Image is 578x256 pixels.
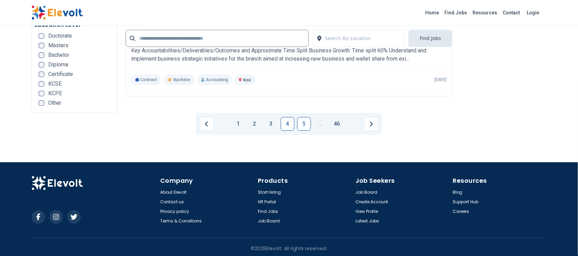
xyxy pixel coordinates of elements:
[251,245,327,252] p: © 2025 Elevolt. All rights reserved.
[409,30,452,47] button: Find Jobs
[453,176,546,185] h4: Resources
[131,47,447,63] p: Key Accountabilities/Deliverables/Outcomes and Approximate Time Split Business Growth: Time split...
[48,62,68,67] span: Diploma
[48,72,73,77] span: Certificate
[264,117,278,131] a: Page 3
[160,209,189,214] a: Privacy policy
[174,77,190,82] span: Bachelor
[297,117,311,131] a: Page 5
[500,7,523,18] a: Contact
[39,62,44,67] input: Diploma
[160,176,254,185] h4: Company
[32,5,83,20] img: Elevolt
[39,33,44,39] input: Doctorate
[48,81,62,87] span: KCSE
[355,190,377,195] a: Job Board
[160,190,187,195] a: About Elevolt
[544,223,578,256] iframe: Chat Widget
[355,218,379,224] a: Latest Jobs
[453,199,479,205] a: Support Hub
[197,74,232,85] p: Accounting
[39,91,44,96] input: KCPE
[435,77,447,82] p: [DATE]
[39,43,44,48] input: Masters
[160,199,184,205] a: Contact us
[423,7,442,18] a: Home
[453,190,463,195] a: Blog
[231,117,245,131] a: Page 1
[258,176,351,185] h4: Products
[48,43,68,48] span: Masters
[131,25,447,85] a: Absa BankSME/Universal Banker Kisii (Two Years Renewable Contract)Absa BankKey Accountabilities/D...
[160,218,202,224] a: Terms & Conditions
[258,209,278,214] a: Find Jobs
[453,209,469,214] a: Careers
[258,199,276,205] a: HR Portal
[258,218,280,224] a: Job Board
[523,6,544,20] a: Login
[258,190,281,195] a: Start Hiring
[355,176,449,185] h4: Job Seekers
[48,33,72,39] span: Doctorate
[39,52,44,58] input: Bachelor
[200,117,214,131] a: Previous page
[39,100,44,106] input: Other
[364,117,378,131] a: Next page
[248,117,262,131] a: Page 2
[330,117,344,131] a: Page 46
[314,117,327,131] a: Jump forward
[200,117,378,131] ul: Pagination
[442,7,470,18] a: Find Jobs
[355,199,388,205] a: Create Account
[281,117,294,131] a: Page 4 is your current page
[131,74,161,85] p: Contract
[32,176,83,190] img: Elevolt
[48,91,62,96] span: KCPE
[48,52,69,58] span: Bachelor
[48,100,61,106] span: Other
[39,81,44,87] input: KCSE
[39,72,44,77] input: Certificate
[243,78,251,82] span: Kisii
[470,7,500,18] a: Resources
[355,209,378,214] a: View Profile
